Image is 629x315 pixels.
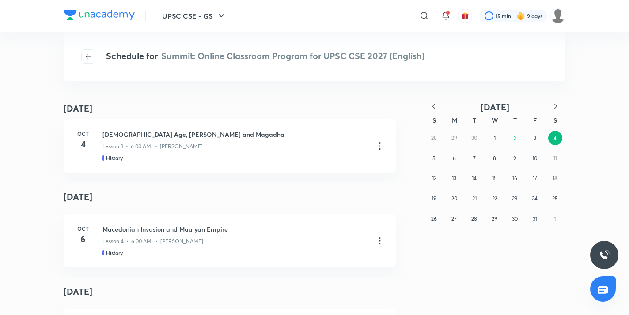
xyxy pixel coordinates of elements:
[452,116,457,124] abbr: Monday
[427,171,441,185] button: October 12, 2025
[74,225,92,232] h6: Oct
[493,155,496,161] abbr: October 8, 2025
[472,175,477,181] abbr: October 14, 2025
[432,195,436,202] abbr: October 19, 2025
[427,191,441,206] button: October 19, 2025
[431,215,437,222] abbr: October 26, 2025
[512,195,517,202] abbr: October 23, 2025
[467,151,481,165] button: October 7, 2025
[548,171,562,185] button: October 18, 2025
[467,171,481,185] button: October 14, 2025
[453,155,456,161] abbr: October 6, 2025
[64,278,396,305] h4: [DATE]
[528,151,542,165] button: October 10, 2025
[447,212,461,226] button: October 27, 2025
[492,215,497,222] abbr: October 29, 2025
[492,116,498,124] abbr: Wednesday
[528,131,542,145] button: October 3, 2025
[550,8,565,23] img: Celina Chingmuan
[552,195,558,202] abbr: October 25, 2025
[528,171,542,185] button: October 17, 2025
[64,102,92,115] h4: [DATE]
[64,10,135,20] img: Company Logo
[492,175,497,181] abbr: October 15, 2025
[64,183,396,210] h4: [DATE]
[553,135,557,142] abbr: October 4, 2025
[513,116,517,124] abbr: Thursday
[513,155,516,161] abbr: October 9, 2025
[64,10,135,22] a: Company Logo
[533,215,537,222] abbr: October 31, 2025
[548,131,562,145] button: October 4, 2025
[472,195,477,202] abbr: October 21, 2025
[494,135,496,141] abbr: October 1, 2025
[533,116,537,124] abbr: Friday
[452,175,456,181] abbr: October 13, 2025
[488,171,502,185] button: October 15, 2025
[102,225,368,234] h3: Macedonian Invasion and Mauryan Empire
[553,155,557,161] abbr: October 11, 2025
[534,135,536,141] abbr: October 3, 2025
[74,130,92,138] h6: Oct
[473,155,476,161] abbr: October 7, 2025
[533,175,537,181] abbr: October 17, 2025
[488,191,502,206] button: October 22, 2025
[528,212,542,226] button: October 31, 2025
[447,151,461,165] button: October 6, 2025
[508,191,522,206] button: October 23, 2025
[481,101,509,113] span: [DATE]
[553,116,557,124] abbr: Saturday
[432,155,436,161] abbr: October 5, 2025
[432,116,436,124] abbr: Sunday
[473,116,476,124] abbr: Tuesday
[461,12,469,20] img: avatar
[106,249,123,257] h5: History
[599,250,610,260] img: ttu
[451,215,457,222] abbr: October 27, 2025
[548,191,562,206] button: October 25, 2025
[106,49,424,64] h4: Schedule for
[458,9,472,23] button: avatar
[74,232,92,246] h4: 6
[513,135,516,142] abbr: October 2, 2025
[102,142,203,150] p: Lesson 3 • 6:00 AM • [PERSON_NAME]
[532,155,537,161] abbr: October 10, 2025
[492,195,497,202] abbr: October 22, 2025
[467,212,481,226] button: October 28, 2025
[532,195,538,202] abbr: October 24, 2025
[488,131,502,145] button: October 1, 2025
[451,195,457,202] abbr: October 20, 2025
[512,175,517,181] abbr: October 16, 2025
[508,212,522,226] button: October 30, 2025
[157,7,232,25] button: UPSC CSE - GS
[427,212,441,226] button: October 26, 2025
[102,237,203,245] p: Lesson 4 • 6:00 AM • [PERSON_NAME]
[471,215,477,222] abbr: October 28, 2025
[432,175,436,181] abbr: October 12, 2025
[467,191,481,206] button: October 21, 2025
[443,101,546,112] button: [DATE]
[447,171,461,185] button: October 13, 2025
[161,50,424,62] span: Summit: Online Classroom Program for UPSC CSE 2027 (English)
[508,151,522,165] button: October 9, 2025
[488,151,502,165] button: October 8, 2025
[548,151,562,165] button: October 11, 2025
[64,214,396,267] a: Oct6Macedonian Invasion and Mauryan EmpireLesson 4 • 6:00 AM • [PERSON_NAME]History
[528,191,542,206] button: October 24, 2025
[106,154,123,162] h5: History
[74,138,92,151] h4: 4
[512,215,518,222] abbr: October 30, 2025
[102,130,368,139] h3: [DEMOGRAPHIC_DATA] Age, [PERSON_NAME] and Magadha
[553,175,557,181] abbr: October 18, 2025
[508,131,522,145] button: October 2, 2025
[447,191,461,206] button: October 20, 2025
[64,119,396,172] a: Oct4[DEMOGRAPHIC_DATA] Age, [PERSON_NAME] and MagadhaLesson 3 • 6:00 AM • [PERSON_NAME]History
[516,11,525,20] img: streak
[427,151,441,165] button: October 5, 2025
[488,212,502,226] button: October 29, 2025
[508,171,522,185] button: October 16, 2025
